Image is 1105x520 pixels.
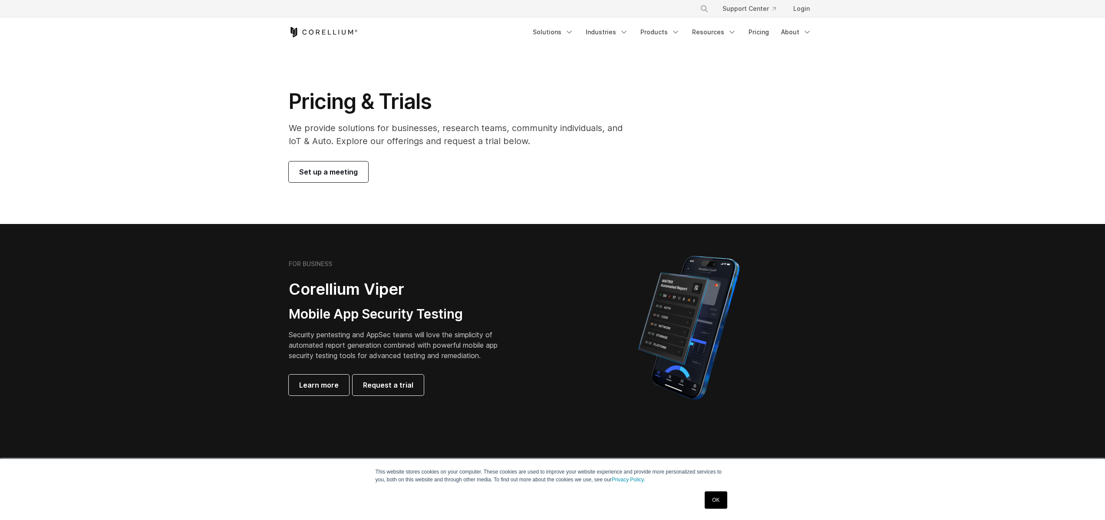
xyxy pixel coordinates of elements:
[776,24,817,40] a: About
[299,167,358,177] span: Set up a meeting
[289,27,358,37] a: Corellium Home
[716,1,783,16] a: Support Center
[376,468,730,484] p: This website stores cookies on your computer. These cookies are used to improve your website expe...
[687,24,742,40] a: Resources
[289,89,635,115] h1: Pricing & Trials
[743,24,774,40] a: Pricing
[689,1,817,16] div: Navigation Menu
[528,24,579,40] a: Solutions
[289,260,332,268] h6: FOR BUSINESS
[705,491,727,509] a: OK
[289,280,511,299] h2: Corellium Viper
[289,161,368,182] a: Set up a meeting
[635,24,685,40] a: Products
[363,380,413,390] span: Request a trial
[353,375,424,395] a: Request a trial
[623,252,754,404] img: Corellium MATRIX automated report on iPhone showing app vulnerability test results across securit...
[289,122,635,148] p: We provide solutions for businesses, research teams, community individuals, and IoT & Auto. Explo...
[786,1,817,16] a: Login
[299,380,339,390] span: Learn more
[696,1,712,16] button: Search
[581,24,633,40] a: Industries
[289,329,511,361] p: Security pentesting and AppSec teams will love the simplicity of automated report generation comb...
[612,477,645,483] a: Privacy Policy.
[289,375,349,395] a: Learn more
[289,306,511,323] h3: Mobile App Security Testing
[528,24,817,40] div: Navigation Menu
